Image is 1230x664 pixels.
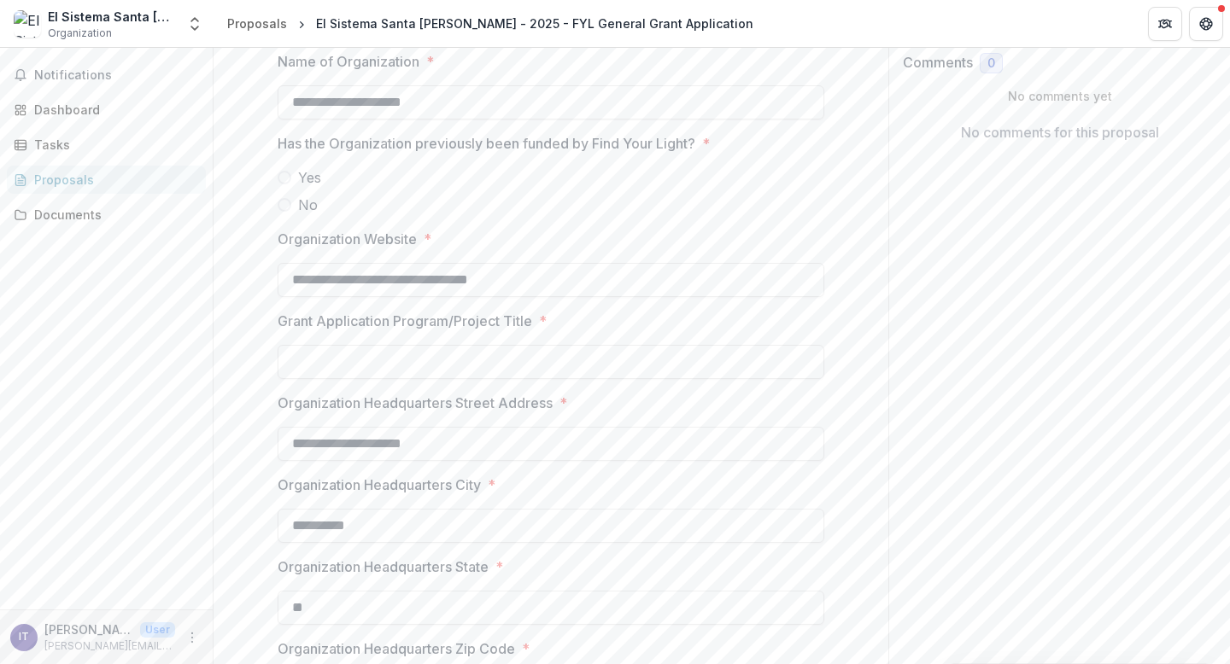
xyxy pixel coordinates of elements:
[298,167,321,188] span: Yes
[34,171,192,189] div: Proposals
[7,96,206,124] a: Dashboard
[48,8,176,26] div: El Sistema Santa [PERSON_NAME]
[961,122,1159,143] p: No comments for this proposal
[48,26,112,41] span: Organization
[34,68,199,83] span: Notifications
[34,136,192,154] div: Tasks
[7,201,206,229] a: Documents
[227,15,287,32] div: Proposals
[44,620,133,638] p: [PERSON_NAME]
[903,87,1216,105] p: No comments yet
[14,10,41,38] img: El Sistema Santa Cruz
[903,55,973,71] h2: Comments
[44,638,175,654] p: [PERSON_NAME][EMAIL_ADDRESS][DOMAIN_NAME]
[278,556,489,577] p: Organization Headquarters State
[1148,7,1182,41] button: Partners
[220,11,760,36] nav: breadcrumb
[278,133,695,154] p: Has the Organization previously been funded by Find Your Light?
[278,475,481,495] p: Organization Headquarters City
[278,638,515,659] p: Organization Headquarters Zip Code
[7,61,206,89] button: Notifications
[278,311,532,331] p: Grant Application Program/Project Title
[278,393,553,413] p: Organization Headquarters Street Address
[278,229,417,249] p: Organization Website
[19,632,29,643] div: Isabelle Tuncer
[1189,7,1223,41] button: Get Help
[298,195,318,215] span: No
[987,56,995,71] span: 0
[278,51,419,72] p: Name of Organization
[140,622,175,638] p: User
[316,15,753,32] div: El Sistema Santa [PERSON_NAME] - 2025 - FYL General Grant Application
[220,11,294,36] a: Proposals
[34,206,192,224] div: Documents
[7,131,206,159] a: Tasks
[34,101,192,119] div: Dashboard
[183,7,207,41] button: Open entity switcher
[7,166,206,194] a: Proposals
[182,627,202,648] button: More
